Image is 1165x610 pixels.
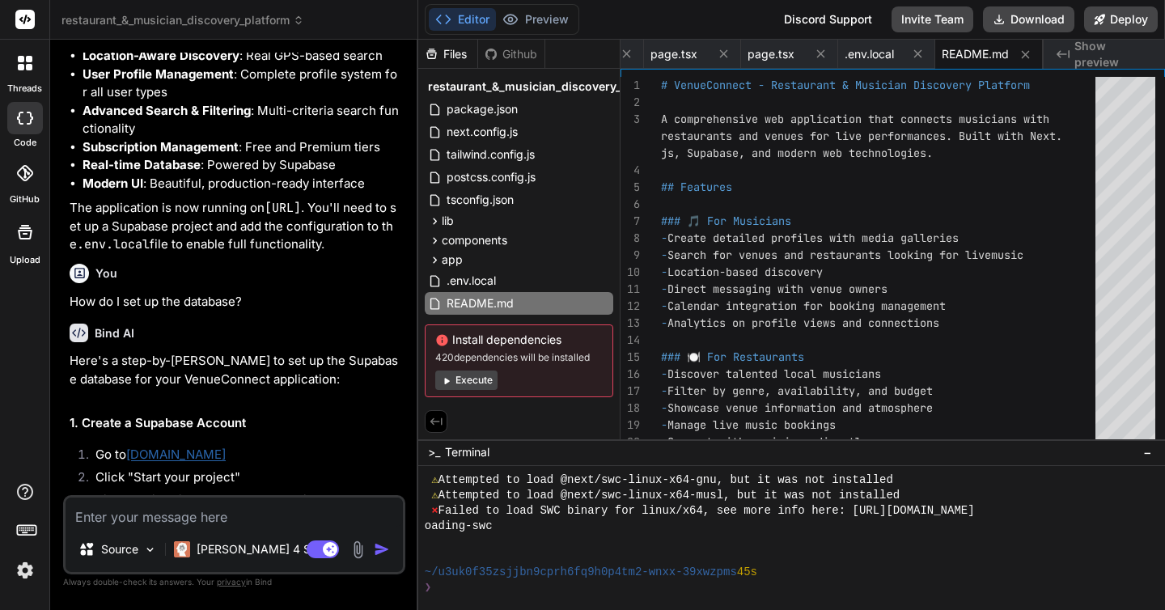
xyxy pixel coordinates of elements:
span: 45s [737,565,757,580]
span: Location-based discovery [667,265,823,279]
strong: User Profile Management [83,66,234,82]
strong: Subscription Management [83,139,239,155]
div: 14 [621,332,640,349]
button: Deploy [1084,6,1158,32]
button: Preview [496,8,575,31]
div: 3 [621,111,640,128]
img: icon [374,541,390,557]
div: 17 [621,383,640,400]
div: 13 [621,315,640,332]
li: : Powered by Supabase [83,156,402,175]
span: Connect with musicians directly [667,434,868,449]
span: ## Features [661,180,732,194]
li: Sign up with GitHub, Google, or email [83,491,402,514]
span: Direct messaging with venue owners [667,282,888,296]
img: settings [11,557,39,584]
span: lib [442,213,454,229]
li: Click "Start your project" [83,468,402,491]
span: - [661,316,667,330]
span: Attempted to load @next/swc-linux-x64-gnu, but it was not installed [438,472,893,488]
span: - [661,417,667,432]
span: Install dependencies [435,332,603,348]
span: - [661,282,667,296]
span: oading-swc [425,519,493,534]
span: README.md [445,294,515,313]
span: - [661,231,667,245]
code: .env.local [77,236,150,252]
img: Claude 4 Sonnet [174,541,190,557]
span: Attempted to load @next/swc-linux-x64-musl, but it was not installed [438,488,900,503]
span: page.tsx [748,46,794,62]
p: [PERSON_NAME] 4 S.. [197,541,317,557]
span: Show preview [1074,38,1152,70]
li: : Free and Premium tiers [83,138,402,157]
span: music [991,248,1023,262]
div: 6 [621,196,640,213]
span: ❯ [425,580,431,595]
span: restaurants and venues for live performances. Buil [661,129,985,143]
div: 19 [621,417,640,434]
code: [URL] [265,200,301,216]
span: Filter by genre, availability, and budget [667,383,933,398]
li: : Real GPS-based search [83,47,402,66]
span: page.tsx [650,46,697,62]
span: Failed to load SWC binary for linux/x64, see more info here: [URL][DOMAIN_NAME] [438,503,975,519]
span: components [442,232,507,248]
span: - [661,299,667,313]
li: Go to [83,446,402,468]
li: : Beautiful, production-ready interface [83,175,402,193]
span: A comprehensive web application that connects musi [661,112,985,126]
span: - [661,366,667,381]
li: : Complete profile system for all user types [83,66,402,102]
span: Create detailed profiles with media galleries [667,231,959,245]
span: - [661,265,667,279]
button: Execute [435,371,498,390]
h6: Bind AI [95,325,134,341]
div: 1 [621,77,640,94]
h2: 1. Create a Supabase Account [70,414,402,433]
strong: Location-Aware Discovery [83,48,239,63]
span: ### 🎵 For Musicians [661,214,791,228]
div: 15 [621,349,640,366]
div: Github [478,46,544,62]
div: 16 [621,366,640,383]
span: tsconfig.json [445,190,515,210]
span: .env.local [845,46,894,62]
div: Discord Support [774,6,882,32]
span: - [661,400,667,415]
div: 8 [621,230,640,247]
span: next.config.js [445,122,519,142]
button: Invite Team [892,6,973,32]
span: >_ [428,444,440,460]
span: ⨯ [431,503,438,519]
span: app [442,252,463,268]
span: ⚠ [431,488,438,503]
button: Editor [429,8,496,31]
span: # VenueConnect - Restaurant & Musician Discovery P [661,78,985,92]
a: [DOMAIN_NAME] [126,447,226,462]
span: Terminal [445,444,489,460]
span: ~/u3uk0f35zsjjbn9cprh6fq9h0p4tm2-wnxx-39xwzpms [425,565,737,580]
h6: You [95,265,117,282]
button: − [1140,439,1155,465]
div: 20 [621,434,640,451]
span: - [661,434,667,449]
p: Here's a step-by-[PERSON_NAME] to set up the Supabase database for your VenueConnect application: [70,352,402,388]
span: Manage live music bookings [667,417,836,432]
span: restaurant_&_musician_discovery_platform [61,12,304,28]
p: Source [101,541,138,557]
strong: Modern UI [83,176,143,191]
span: t with Next. [985,129,1062,143]
li: : Multi-criteria search functionality [83,102,402,138]
span: - [661,248,667,262]
div: Files [418,46,477,62]
div: 2 [621,94,640,111]
span: privacy [217,577,246,587]
div: 10 [621,264,640,281]
label: GitHub [10,193,40,206]
div: 4 [621,162,640,179]
div: 11 [621,281,640,298]
span: ⚠ [431,472,438,488]
label: threads [7,82,42,95]
span: .env.local [445,271,498,290]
